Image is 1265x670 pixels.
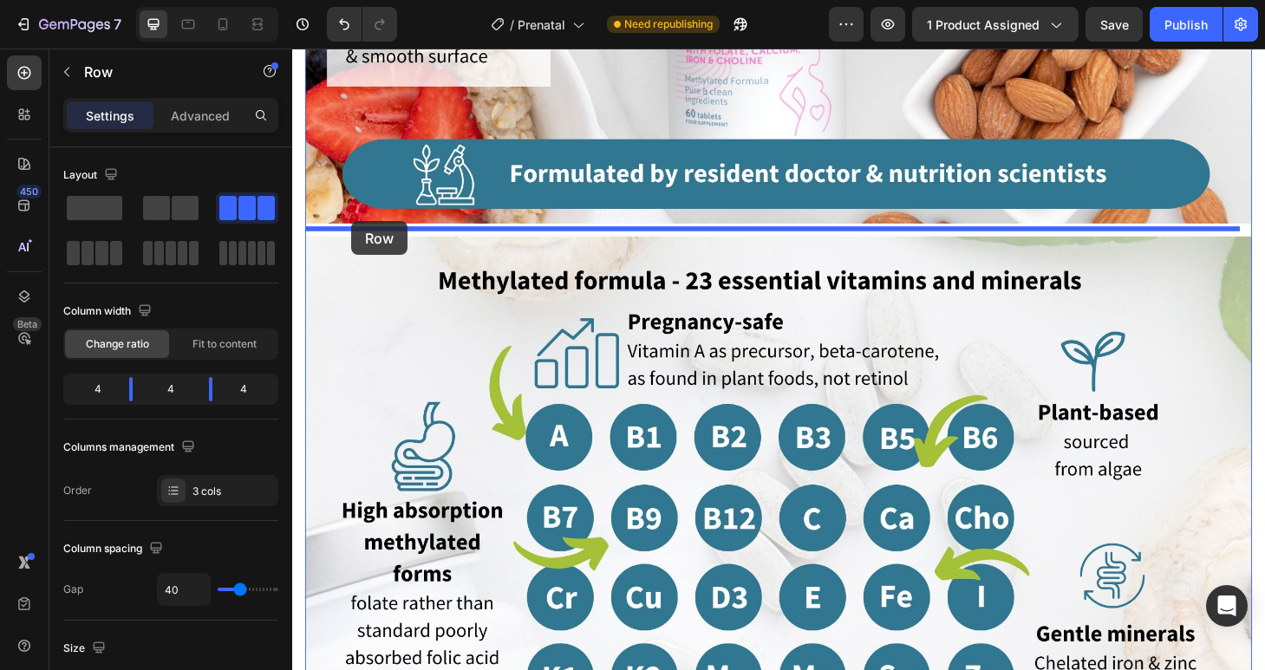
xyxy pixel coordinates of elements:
[63,582,83,597] div: Gap
[86,107,134,125] p: Settings
[1206,585,1248,627] div: Open Intercom Messenger
[292,49,1265,670] iframe: To enrich screen reader interactions, please activate Accessibility in Grammarly extension settings
[1100,17,1129,32] span: Save
[16,185,42,198] div: 450
[7,7,129,42] button: 7
[114,14,121,35] p: 7
[1086,7,1143,42] button: Save
[63,483,92,498] div: Order
[518,16,565,34] span: Prenatal
[1164,16,1208,34] div: Publish
[86,336,149,352] span: Change ratio
[912,7,1079,42] button: 1 product assigned
[84,62,231,82] p: Row
[13,317,42,331] div: Beta
[158,574,210,605] input: Auto
[192,336,257,352] span: Fit to content
[171,107,230,125] p: Advanced
[510,16,514,34] span: /
[63,436,199,459] div: Columns management
[327,7,397,42] div: Undo/Redo
[147,377,195,401] div: 4
[63,537,166,561] div: Column spacing
[927,16,1040,34] span: 1 product assigned
[63,164,121,187] div: Layout
[63,300,155,323] div: Column width
[624,16,713,32] span: Need republishing
[63,637,109,660] div: Size
[226,377,275,401] div: 4
[67,377,115,401] div: 4
[192,484,274,499] div: 3 cols
[1150,7,1223,42] button: Publish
